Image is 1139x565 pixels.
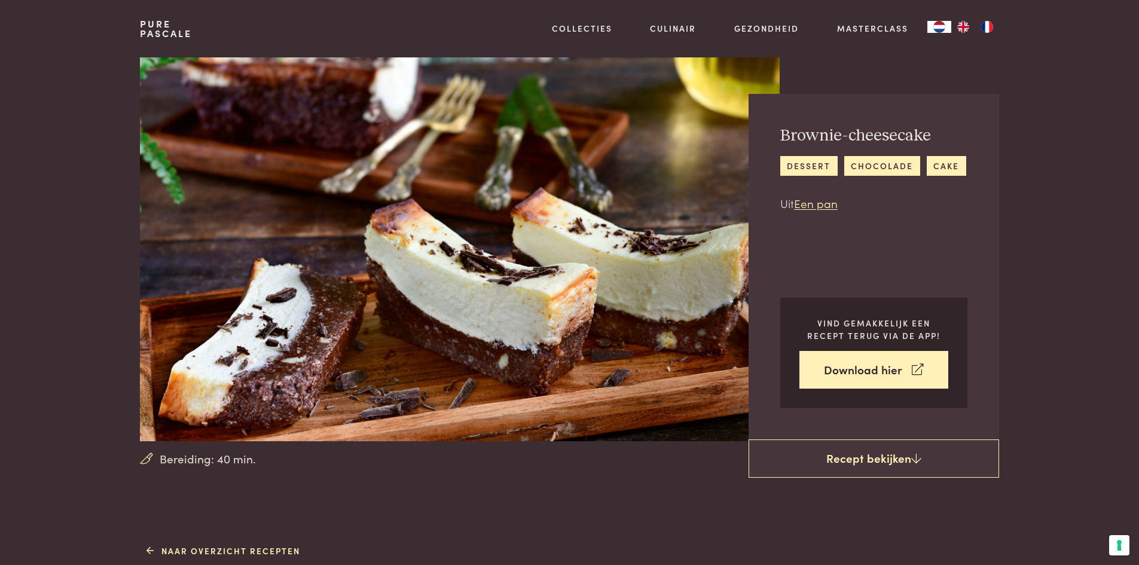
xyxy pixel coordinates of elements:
span: Bereiding: 40 min. [160,450,256,468]
a: Een pan [794,195,838,211]
a: Collecties [552,22,612,35]
a: Naar overzicht recepten [146,545,300,557]
aside: Language selected: Nederlands [927,21,999,33]
a: Masterclass [837,22,908,35]
a: dessert [780,156,838,176]
p: Uit [780,195,966,212]
button: Uw voorkeuren voor toestemming voor trackingtechnologieën [1109,535,1129,555]
a: Culinair [650,22,696,35]
img: Brownie-cheesecake [140,57,779,441]
a: NL [927,21,951,33]
a: FR [975,21,999,33]
div: Language [927,21,951,33]
a: cake [927,156,966,176]
a: chocolade [844,156,920,176]
p: Vind gemakkelijk een recept terug via de app! [799,317,948,341]
a: EN [951,21,975,33]
h2: Brownie-cheesecake [780,126,966,146]
a: Gezondheid [734,22,799,35]
ul: Language list [951,21,999,33]
a: PurePascale [140,19,192,38]
a: Recept bekijken [749,439,999,478]
a: Download hier [799,351,948,389]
